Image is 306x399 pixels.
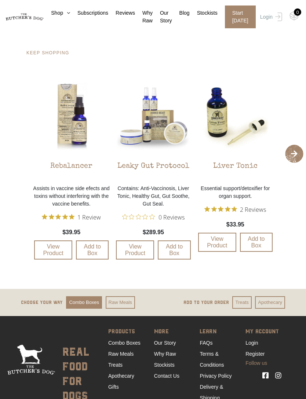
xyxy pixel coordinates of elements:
[108,373,134,379] a: Apothecary
[289,11,299,21] img: TBD_Cart-Empty.png
[116,240,154,260] a: View Product
[183,299,229,306] p: ADD TO YOUR ORDER
[232,296,251,309] a: Treats
[285,145,303,163] span: Next
[159,211,185,222] span: 0 Reviews
[32,77,110,155] img: TBD_ABA_Rebalancer-1.jpg
[106,296,135,309] a: Raw Meals
[135,9,153,25] a: Why Raw
[240,233,273,252] a: Add to Box
[200,340,212,346] a: FAQs
[114,77,192,155] img: TBD_ABA_Leaky-Gut-Protocol.jpg
[154,327,196,337] span: MORE
[200,351,224,368] a: Terms & Conditions
[108,384,119,390] a: Gifts
[198,233,236,252] a: View Product
[42,211,101,222] button: Rated 5 out of 5 stars from 1 reviews. Jump to reviews.
[108,340,141,346] a: Combo Boxes
[108,9,135,17] a: Reviews
[204,204,266,215] button: Rated 5 out of 5 stars from 2 reviews. Jump to reviews.
[154,351,176,357] a: Why Raw
[154,373,179,379] a: Contact Us
[245,351,265,357] a: Register
[200,373,232,379] a: Privacy Policy
[70,9,108,17] a: Subscriptions
[32,185,110,208] p: Assists in vaccine side efects and toxins without interfering with the vaccine benefits.
[245,340,258,346] a: Login
[240,204,266,215] span: 2 Reviews
[245,327,288,337] span: MY ACCOUNT
[153,9,172,25] a: Our Story
[21,299,63,306] p: Choose your way
[108,351,134,357] a: Raw Meals
[143,228,164,237] span: $289.95
[190,9,218,17] a: Stockists
[213,155,258,181] div: Liver Tonic
[258,6,282,28] a: Login
[158,240,190,260] a: Add to Box
[196,185,274,200] p: Essential support/detoxifier for organ support.
[108,362,123,368] a: Treats
[62,228,80,237] span: $39.95
[66,296,102,309] a: Combo Boxes
[225,6,256,28] span: Start [DATE]
[76,240,109,260] a: Add to Box
[44,9,70,17] a: Shop
[34,240,72,260] a: View Product
[294,8,301,16] div: 0
[196,77,274,155] img: TBD_ABA_Liver-Tonic.jpg
[218,6,258,28] a: Start [DATE]
[114,185,192,208] p: Contains: Anti-Vaccinosis, Liver Tonic, Healthy Gut, Gut Soothe, Gut Seal.
[122,211,185,222] button: Rated 0 out of 5 stars from 0 reviews. Jump to reviews.
[245,359,288,367] strong: Follow us
[154,362,175,368] a: Stockists
[255,296,285,309] a: Apothecary
[3,145,21,163] span: Previous
[172,9,190,17] a: Blog
[108,327,150,337] span: PRODUCTS
[154,340,176,346] a: Our Story
[77,211,101,222] span: 1 Review
[226,220,244,229] span: $33.95
[117,155,189,181] div: Leaky Gut Protocol
[50,155,92,181] div: Rebalancer
[26,51,280,55] h4: KEEP SHOPPING
[200,327,242,337] span: LEARN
